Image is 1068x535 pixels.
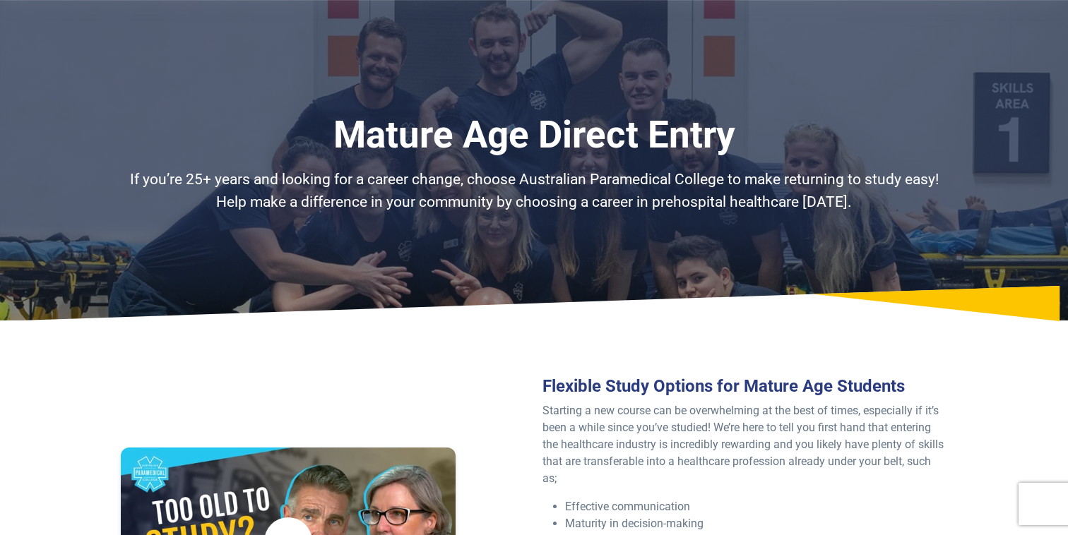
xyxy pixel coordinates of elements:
span: If you’re 25+ years and looking for a career change, choose Australian Paramedical College to mak... [130,171,939,210]
li: Effective communication [565,498,947,515]
li: Maturity in decision-making [565,515,947,532]
h3: Flexible Study Options for Mature Age Students [542,376,947,397]
p: Starting a new course can be overwhelming at the best of times, especially if it’s been a while s... [542,402,947,487]
h1: Mature Age Direct Entry [121,113,947,157]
